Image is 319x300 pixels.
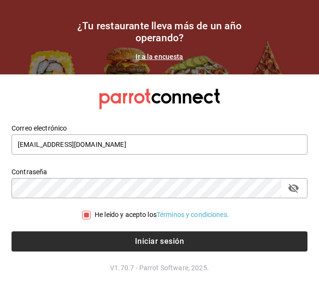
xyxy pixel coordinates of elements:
button: passwordField [285,180,302,196]
a: Términos y condiciones. [157,211,229,218]
button: Iniciar sesión [12,231,307,252]
a: Ir a la encuesta [135,53,183,60]
p: V1.70.7 - Parrot Software, 2025. [12,263,307,273]
label: Contraseña [12,168,307,175]
input: Ingresa tu correo electrónico [12,134,307,155]
h1: ¿Tu restaurante lleva más de un año operando? [63,20,256,44]
label: Correo electrónico [12,125,307,132]
div: He leído y acepto los [95,210,229,220]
